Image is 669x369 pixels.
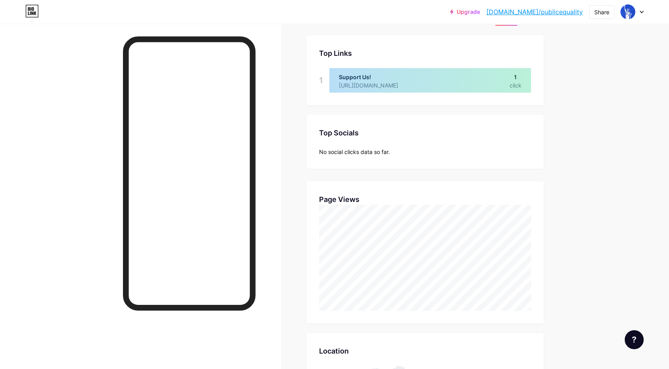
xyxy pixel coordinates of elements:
[319,48,531,59] div: Top Links
[450,9,480,15] a: Upgrade
[319,68,323,93] div: 1
[319,346,531,356] div: Location
[594,8,609,16] div: Share
[620,4,635,19] img: publicequality
[319,194,531,205] div: Page Views
[319,148,531,156] div: No social clicks data so far.
[486,7,583,17] a: [DOMAIN_NAME]/publicequality
[319,127,531,138] div: Top Socials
